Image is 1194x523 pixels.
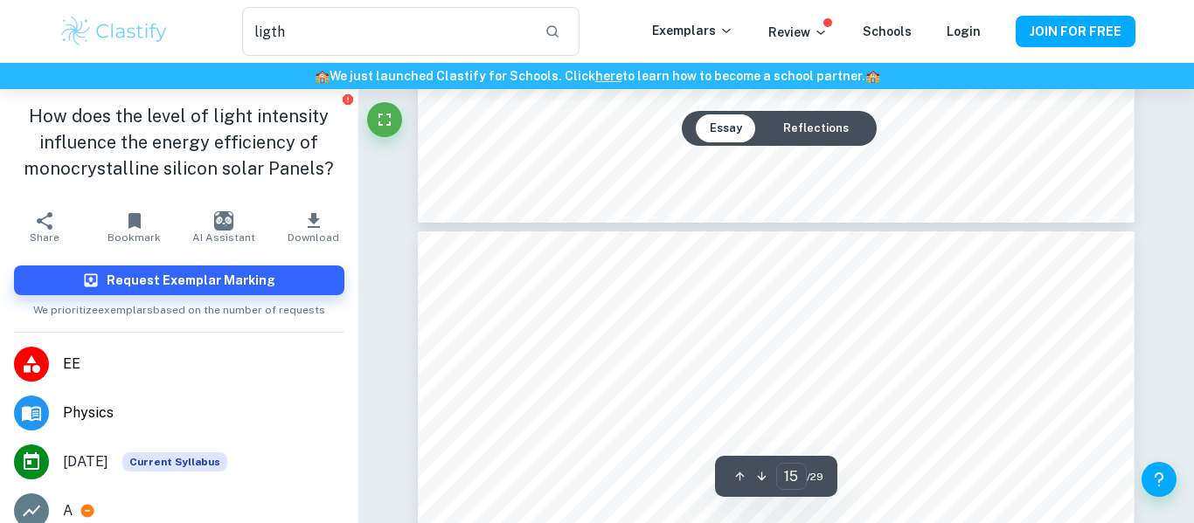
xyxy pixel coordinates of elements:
[367,102,402,137] button: Fullscreen
[122,452,227,471] span: Current Syllabus
[214,211,233,231] img: AI Assistant
[652,21,733,40] p: Exemplars
[342,93,355,106] button: Report issue
[107,271,275,290] h6: Request Exemplar Marking
[179,203,268,251] button: AI Assistant
[63,403,344,423] span: Physics
[59,14,170,49] img: Clastify logo
[14,103,344,182] h1: How does the level of light intensity influence the energy efficiency of monocrystalline silicon ...
[33,295,325,318] span: We prioritize exemplars based on the number of requests
[3,66,1191,86] h6: We just launched Clastify for Schools. Click to learn how to become a school partner.
[14,265,344,295] button: Request Exemplar Marking
[947,24,981,38] a: Login
[192,231,255,244] span: AI Assistant
[595,69,622,83] a: here
[769,114,863,142] button: Reflections
[63,354,344,375] span: EE
[863,24,912,38] a: Schools
[268,203,358,251] button: Download
[89,203,178,251] button: Bookmark
[63,500,73,521] p: A
[768,23,828,42] p: Review
[696,114,756,142] button: Essay
[807,469,823,485] span: / 29
[122,452,227,471] div: This exemplar is based on the current syllabus. Feel free to refer to it for inspiration/ideas wh...
[288,231,339,244] span: Download
[63,451,108,472] span: [DATE]
[108,231,161,244] span: Bookmark
[30,231,59,244] span: Share
[315,69,330,83] span: 🏫
[1142,462,1177,497] button: Help and Feedback
[1016,16,1135,47] button: JOIN FOR FREE
[865,69,880,83] span: 🏫
[242,7,531,56] input: Search for any exemplars...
